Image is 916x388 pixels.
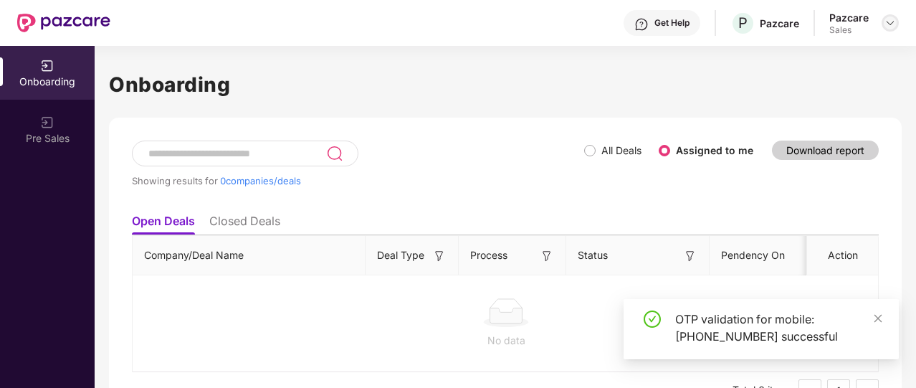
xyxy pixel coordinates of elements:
[683,249,697,263] img: svg+xml;base64,PHN2ZyB3aWR0aD0iMTYiIGhlaWdodD0iMTYiIHZpZXdCb3g9IjAgMCAxNiAxNiIgZmlsbD0ibm9uZSIgeG...
[40,115,54,130] img: svg+xml;base64,PHN2ZyB3aWR0aD0iMjAiIGhlaWdodD0iMjAiIHZpZXdCb3g9IjAgMCAyMCAyMCIgZmlsbD0ibm9uZSIgeG...
[432,249,447,263] img: svg+xml;base64,PHN2ZyB3aWR0aD0iMTYiIGhlaWdodD0iMTYiIHZpZXdCb3g9IjAgMCAxNiAxNiIgZmlsbD0ibm9uZSIgeG...
[144,333,868,349] div: No data
[654,17,690,29] div: Get Help
[644,311,661,328] span: check-circle
[675,311,882,345] div: OTP validation for mobile: [PHONE_NUMBER] successful
[721,247,785,263] span: Pendency On
[540,249,554,263] img: svg+xml;base64,PHN2ZyB3aWR0aD0iMTYiIGhlaWdodD0iMTYiIHZpZXdCb3g9IjAgMCAxNiAxNiIgZmlsbD0ibm9uZSIgeG...
[209,214,280,235] li: Closed Deals
[829,24,869,36] div: Sales
[884,17,896,29] img: svg+xml;base64,PHN2ZyBpZD0iRHJvcGRvd24tMzJ4MzIiIHhtbG5zPSJodHRwOi8vd3d3LnczLm9yZy8yMDAwL3N2ZyIgd2...
[873,313,883,323] span: close
[676,144,753,156] label: Assigned to me
[220,175,301,186] span: 0 companies/deals
[760,16,799,30] div: Pazcare
[326,145,343,162] img: svg+xml;base64,PHN2ZyB3aWR0aD0iMjQiIGhlaWdodD0iMjUiIHZpZXdCb3g9IjAgMCAyNCAyNSIgZmlsbD0ibm9uZSIgeG...
[109,69,902,100] h1: Onboarding
[738,14,748,32] span: P
[377,247,424,263] span: Deal Type
[601,144,641,156] label: All Deals
[772,141,879,160] button: Download report
[132,214,195,235] li: Open Deals
[40,59,54,73] img: svg+xml;base64,PHN2ZyB3aWR0aD0iMjAiIGhlaWdodD0iMjAiIHZpZXdCb3g9IjAgMCAyMCAyMCIgZmlsbD0ibm9uZSIgeG...
[634,17,649,32] img: svg+xml;base64,PHN2ZyBpZD0iSGVscC0zMngzMiIgeG1sbnM9Imh0dHA6Ly93d3cudzMub3JnLzIwMDAvc3ZnIiB3aWR0aD...
[132,175,584,186] div: Showing results for
[807,236,879,275] th: Action
[578,247,608,263] span: Status
[829,11,869,24] div: Pazcare
[470,247,507,263] span: Process
[17,14,110,32] img: New Pazcare Logo
[133,236,366,275] th: Company/Deal Name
